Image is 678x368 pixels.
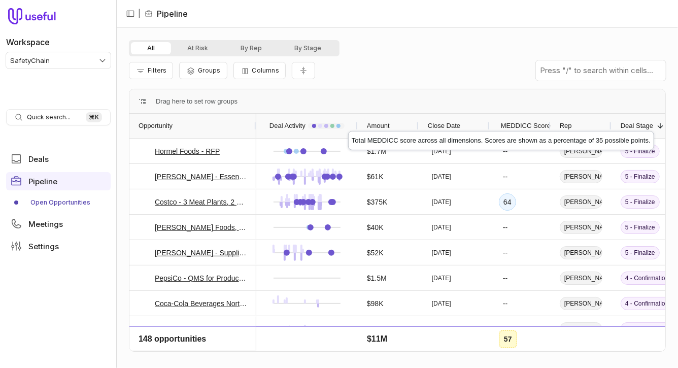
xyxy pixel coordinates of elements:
span: [PERSON_NAME] [560,348,602,361]
span: [PERSON_NAME] [560,145,602,158]
time: [DATE] [432,350,451,358]
a: [PERSON_NAME] - Essential (1->5 sites) [155,171,247,183]
span: Groups [198,66,220,74]
span: $40K [367,221,384,233]
label: Workspace [6,36,50,48]
div: MEDDICC Score [499,114,541,138]
span: Settings [28,243,59,250]
button: At Risk [171,42,224,54]
time: [DATE] [432,223,451,231]
span: Deal Activity [269,120,306,132]
a: Settings [6,237,111,255]
span: Rep [560,120,572,132]
button: Collapse sidebar [123,6,138,21]
span: | [138,8,141,20]
span: $52K [367,247,384,259]
button: All [131,42,171,54]
div: -- [503,221,507,233]
time: [DATE] [432,173,451,181]
time: [DATE] [432,198,451,206]
time: [DATE] [432,249,451,257]
span: [PERSON_NAME] [560,246,602,259]
div: -- [503,171,507,183]
time: [DATE] [432,147,451,155]
span: 5 - Finalize [621,246,660,259]
span: Pipeline [28,178,57,185]
span: $36K [367,323,384,335]
a: Summit Plastics - 1 Site Core [155,323,247,335]
span: Opportunity [139,120,173,132]
input: Press "/" to search within cells... [536,60,666,81]
div: -- [503,247,507,259]
a: Open Opportunities [6,194,111,211]
span: [PERSON_NAME] [560,322,602,336]
span: Close Date [428,120,460,132]
button: By Stage [278,42,337,54]
button: Collapse all rows [292,62,315,80]
a: PepsiCo - QMS for Product Hold and CAPA - $2.2M [155,272,247,284]
span: $0 [367,348,375,360]
a: Costco - 3 Meat Plants, 2 Packing Plants [155,196,247,208]
div: 64 [503,196,512,208]
div: -- [503,323,507,335]
span: 4 - Confirmation [621,272,673,285]
button: By Rep [224,42,278,54]
span: $1.7M [367,145,387,157]
a: PepsiCo - Pilot - Product Hold [155,348,247,360]
span: Filters [148,66,166,74]
a: [PERSON_NAME] - Supplier + Essentials [155,247,247,259]
button: Columns [233,62,286,79]
kbd: ⌘ K [86,112,102,122]
span: 5 - Finalize [621,145,660,158]
span: Deals [28,155,49,163]
a: Coca-Cola Beverages Northeast, Inc - 2 plant 2025 [155,297,247,310]
span: Drag here to set row groups [156,95,238,108]
span: $98K [367,297,384,310]
span: Meetings [28,220,63,228]
a: Deals [6,150,111,168]
span: [PERSON_NAME] [560,195,602,209]
span: $61K [367,171,384,183]
div: -- [503,145,507,157]
a: Meetings [6,215,111,233]
a: Hormel Foods - RFP [155,145,220,157]
span: Amount [367,120,390,132]
span: [PERSON_NAME] [560,221,602,234]
span: 4 - Confirmation [621,322,673,336]
span: Deal Stage [621,120,653,132]
button: Filter Pipeline [129,62,173,79]
div: Row Groups [156,95,238,108]
div: -- [503,272,507,284]
span: [PERSON_NAME] [560,272,602,285]
span: $1.5M [367,272,387,284]
a: [PERSON_NAME] Foods, Inc. - Essentials [155,221,247,233]
div: Pipeline submenu [6,194,111,211]
span: Quick search... [27,113,71,121]
span: $375K [367,196,387,208]
li: Pipeline [145,8,188,20]
span: MEDDICC Score [501,120,551,132]
div: -- [503,297,507,310]
div: -- [503,348,507,360]
span: [PERSON_NAME] [560,170,602,183]
span: 4 - Confirmation [621,297,673,310]
span: 5 - Finalize [621,195,660,209]
span: 4 - Confirmation [621,348,673,361]
button: Group Pipeline [179,62,227,79]
span: 5 - Finalize [621,170,660,183]
a: Pipeline [6,172,111,190]
span: 5 - Finalize [621,221,660,234]
time: [DATE] [432,274,451,282]
time: [DATE] [432,299,451,308]
span: [PERSON_NAME] [560,297,602,310]
time: [DATE] [432,325,451,333]
span: Columns [252,66,279,74]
